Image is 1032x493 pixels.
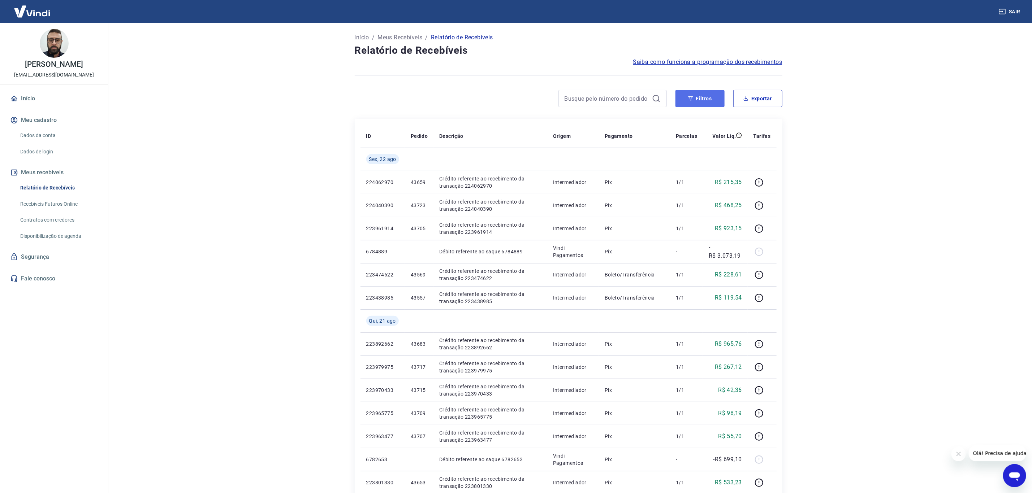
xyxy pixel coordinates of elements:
[14,71,94,79] p: [EMAIL_ADDRESS][DOMAIN_NAME]
[715,224,742,233] p: R$ 923,15
[997,5,1023,18] button: Sair
[366,202,399,209] p: 224040390
[366,433,399,440] p: 223963477
[17,197,99,211] a: Recebíveis Futuros Online
[377,33,422,42] p: Meus Recebíveis
[553,271,593,278] p: Intermediador
[676,179,697,186] p: 1/1
[9,165,99,180] button: Meus recebíveis
[605,248,664,255] p: Pix
[553,479,593,486] p: Intermediador
[355,33,369,42] p: Início
[439,429,541,444] p: Crédito referente ao recebimento da transação 223963477
[713,132,736,140] p: Valor Líq.
[633,58,782,66] span: Saiba como funciona a programação dos recebimentos
[411,179,428,186] p: 43659
[411,363,428,371] p: 43717
[605,271,664,278] p: Boleto/Transferência
[553,132,571,140] p: Origem
[439,175,541,189] p: Crédito referente ao recebimento da transação 224062970
[553,387,593,394] p: Intermediador
[715,293,742,302] p: R$ 119,54
[676,294,697,301] p: 1/1
[439,267,541,282] p: Crédito referente ao recebimento da transação 223474622
[676,363,697,371] p: 1/1
[366,340,399,348] p: 223892662
[366,387,399,394] p: 223970433
[715,340,742,348] p: R$ 965,76
[553,179,593,186] p: Intermediador
[605,225,664,232] p: Pix
[9,271,99,287] a: Fale conosco
[366,179,399,186] p: 224062970
[733,90,782,107] button: Exportar
[676,387,697,394] p: 1/1
[605,132,633,140] p: Pagamento
[439,248,541,255] p: Débito referente ao saque 6784889
[553,340,593,348] p: Intermediador
[553,410,593,417] p: Intermediador
[709,243,742,260] p: -R$ 3.073,19
[366,248,399,255] p: 6784889
[605,340,664,348] p: Pix
[425,33,428,42] p: /
[40,29,69,58] img: ee41d9d2-f4b4-460d-8c6c-a7a1eabe1ff4.jpeg
[969,445,1026,461] iframe: Mensagem da empresa
[411,271,428,278] p: 43569
[439,360,541,374] p: Crédito referente ao recebimento da transação 223979975
[676,271,697,278] p: 1/1
[676,202,697,209] p: 1/1
[553,452,593,467] p: Vindi Pagamentos
[366,363,399,371] p: 223979975
[605,410,664,417] p: Pix
[718,386,742,394] p: R$ 42,36
[675,90,725,107] button: Filtros
[366,225,399,232] p: 223961914
[565,93,649,104] input: Busque pelo número do pedido
[676,456,697,463] p: -
[715,363,742,371] p: R$ 267,12
[676,433,697,440] p: 1/1
[439,475,541,490] p: Crédito referente ao recebimento da transação 223801330
[605,433,664,440] p: Pix
[17,180,99,195] a: Relatório de Recebíveis
[411,294,428,301] p: 43557
[605,179,664,186] p: Pix
[9,249,99,265] a: Segurança
[411,202,428,209] p: 43723
[553,294,593,301] p: Intermediador
[17,144,99,159] a: Dados de login
[754,132,771,140] p: Tarifas
[715,178,742,187] p: R$ 215,35
[715,270,742,279] p: R$ 228,61
[676,132,697,140] p: Parcelas
[439,383,541,397] p: Crédito referente ao recebimento da transação 223970433
[605,456,664,463] p: Pix
[369,156,396,163] span: Sex, 22 ago
[372,33,375,42] p: /
[366,294,399,301] p: 223438985
[676,410,697,417] p: 1/1
[366,410,399,417] p: 223965775
[715,478,742,487] p: R$ 533,23
[9,0,56,22] img: Vindi
[439,456,541,463] p: Débito referente ao saque 6782653
[439,132,463,140] p: Descrição
[366,132,371,140] p: ID
[439,406,541,420] p: Crédito referente ao recebimento da transação 223965775
[17,229,99,244] a: Disponibilização de agenda
[366,456,399,463] p: 6782653
[718,432,742,441] p: R$ 55,70
[605,202,664,209] p: Pix
[9,91,99,106] a: Início
[553,433,593,440] p: Intermediador
[605,363,664,371] p: Pix
[1003,464,1026,487] iframe: Botão para abrir a janela de mensagens
[718,409,742,418] p: R$ 98,19
[676,479,697,486] p: 1/1
[553,225,593,232] p: Intermediador
[411,433,428,440] p: 43707
[411,340,428,348] p: 43683
[411,225,428,232] p: 43705
[366,479,399,486] p: 223801330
